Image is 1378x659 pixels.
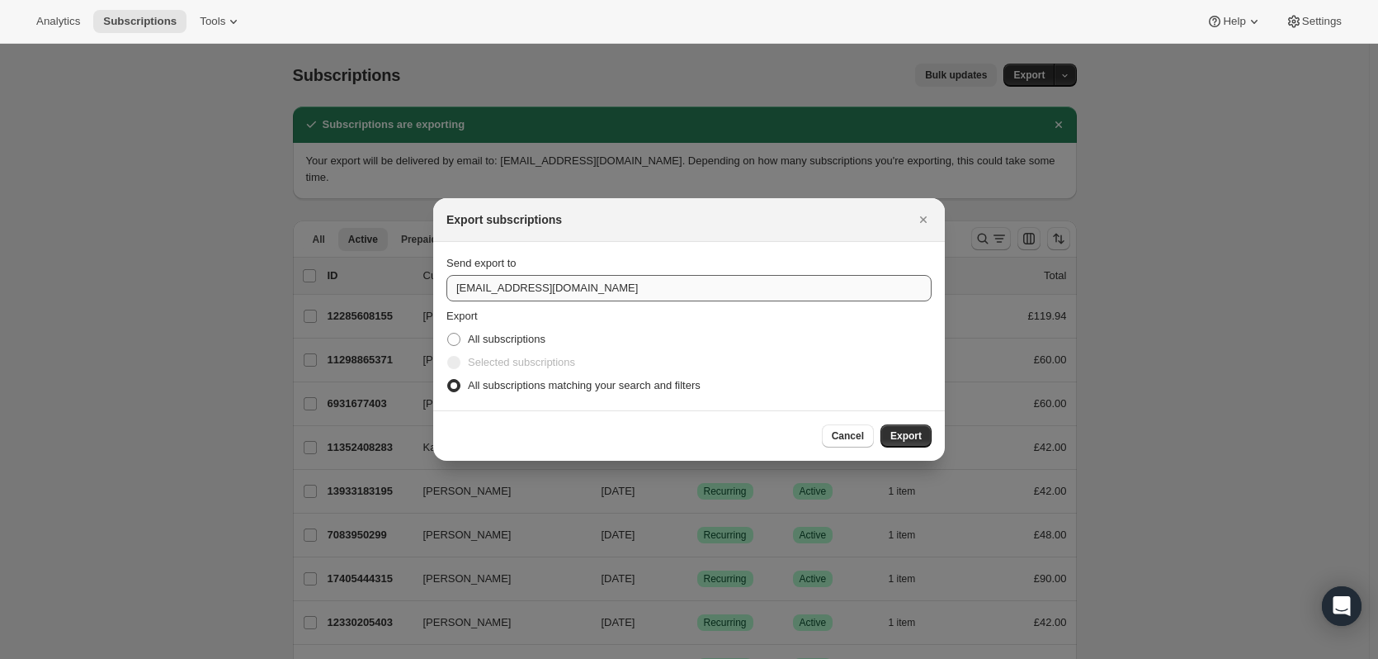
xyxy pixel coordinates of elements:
span: Send export to [446,257,517,269]
span: Settings [1302,15,1342,28]
button: Settings [1276,10,1352,33]
span: Export [446,310,478,322]
button: Cancel [822,424,874,448]
button: Tools [190,10,252,33]
span: Cancel [832,429,864,443]
span: Tools [200,15,225,28]
span: Export [890,429,922,443]
h2: Export subscriptions [446,211,562,228]
span: All subscriptions matching your search and filters [468,379,701,391]
div: Open Intercom Messenger [1322,586,1361,626]
button: Export [880,424,932,448]
span: Analytics [36,15,80,28]
button: Subscriptions [93,10,186,33]
span: Selected subscriptions [468,356,575,368]
button: Help [1196,10,1272,33]
span: All subscriptions [468,333,545,345]
button: Analytics [26,10,90,33]
button: Close [912,208,935,231]
span: Subscriptions [103,15,177,28]
span: Help [1223,15,1245,28]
